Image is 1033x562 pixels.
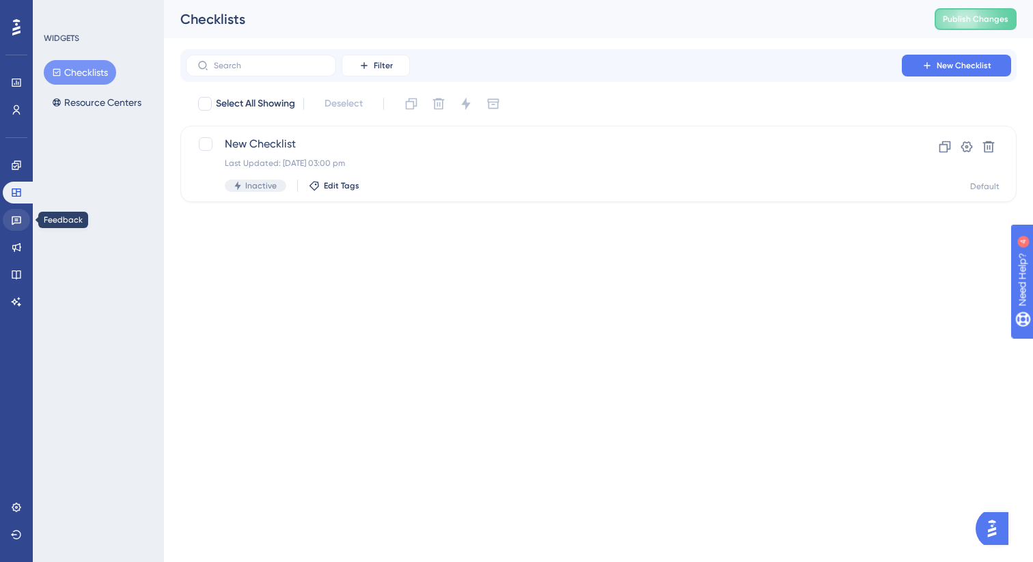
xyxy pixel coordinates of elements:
[225,136,863,152] span: New Checklist
[32,3,85,20] span: Need Help?
[324,180,359,191] span: Edit Tags
[95,7,99,18] div: 4
[970,181,1000,192] div: Default
[245,180,277,191] span: Inactive
[976,508,1017,549] iframe: UserGuiding AI Assistant Launcher
[44,33,79,44] div: WIDGETS
[214,61,325,70] input: Search
[309,180,359,191] button: Edit Tags
[216,96,295,112] span: Select All Showing
[44,90,150,115] button: Resource Centers
[342,55,410,76] button: Filter
[935,8,1017,30] button: Publish Changes
[943,14,1008,25] span: Publish Changes
[937,60,991,71] span: New Checklist
[374,60,393,71] span: Filter
[225,158,863,169] div: Last Updated: [DATE] 03:00 pm
[902,55,1011,76] button: New Checklist
[44,60,116,85] button: Checklists
[325,96,363,112] span: Deselect
[312,92,375,116] button: Deselect
[180,10,900,29] div: Checklists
